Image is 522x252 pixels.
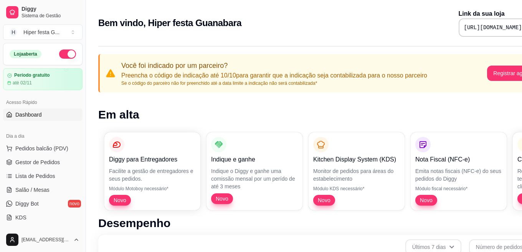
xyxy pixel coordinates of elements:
span: Diggy Bot [15,200,39,208]
p: Kitchen Display System (KDS) [313,155,400,164]
a: Dashboard [3,109,83,121]
span: Novo [417,196,436,204]
button: Diggy para EntregadoresFacilite a gestão de entregadores e seus pedidos.Módulo Motoboy necessário... [104,132,200,210]
div: Hiper festa G ... [23,28,59,36]
button: [EMAIL_ADDRESS][DOMAIN_NAME] [3,231,83,249]
pre: [URL][DOMAIN_NAME] [464,24,522,31]
div: Dia a dia [3,130,83,142]
p: Diggy para Entregadores [109,155,196,164]
span: H [10,28,17,36]
p: Facilite a gestão de entregadores e seus pedidos. [109,167,196,183]
a: DiggySistema de Gestão [3,3,83,21]
article: até 02/11 [13,80,32,86]
span: Novo [315,196,334,204]
span: Novo [111,196,129,204]
span: Novo [213,195,231,203]
a: Gestor de Pedidos [3,156,83,168]
p: Módulo fiscal necessário* [415,186,502,192]
p: Indique e ganhe [211,155,298,164]
span: Sistema de Gestão [21,13,79,19]
p: Módulo KDS necessário* [313,186,400,192]
button: Kitchen Display System (KDS)Monitor de pedidos para áreas do estabelecimentoMódulo KDS necessário... [309,132,405,210]
span: KDS [15,214,26,221]
a: Diggy Botnovo [3,198,83,210]
a: Período gratuitoaté 02/11 [3,68,83,90]
p: Se o código do parceiro não for preenchido até a data limite a indicação não será contabilizada* [121,80,427,86]
button: Indique e ganheIndique o Diggy e ganhe uma comissão mensal por um perído de até 3 mesesNovo [206,132,302,210]
span: Pedidos balcão (PDV) [15,145,68,152]
span: [EMAIL_ADDRESS][DOMAIN_NAME] [21,237,70,243]
p: Módulo Motoboy necessário* [109,186,196,192]
button: Pedidos balcão (PDV) [3,142,83,155]
button: Alterar Status [59,49,76,59]
p: Nota Fiscal (NFC-e) [415,155,502,164]
button: Nota Fiscal (NFC-e)Emita notas fiscais (NFC-e) do seus pedidos do DiggyMódulo fiscal necessário*Novo [411,132,507,210]
div: Loja aberta [10,50,41,58]
p: Emita notas fiscais (NFC-e) do seus pedidos do Diggy [415,167,502,183]
span: Diggy [21,6,79,13]
a: KDS [3,211,83,224]
p: Indique o Diggy e ganhe uma comissão mensal por um perído de até 3 meses [211,167,298,190]
p: Preencha o código de indicação até 10/10 para garantir que a indicação seja contabilizada para o ... [121,71,427,80]
h2: Bem vindo, Hiper festa Guanabara [98,17,241,29]
p: Monitor de pedidos para áreas do estabelecimento [313,167,400,183]
div: Acesso Rápido [3,96,83,109]
p: Você foi indicado por um parceiro? [121,60,427,71]
span: Dashboard [15,111,42,119]
a: Lista de Pedidos [3,170,83,182]
article: Período gratuito [14,72,50,78]
span: Gestor de Pedidos [15,158,60,166]
span: Lista de Pedidos [15,172,55,180]
span: Salão / Mesas [15,186,50,194]
button: Select a team [3,25,83,40]
a: Salão / Mesas [3,184,83,196]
